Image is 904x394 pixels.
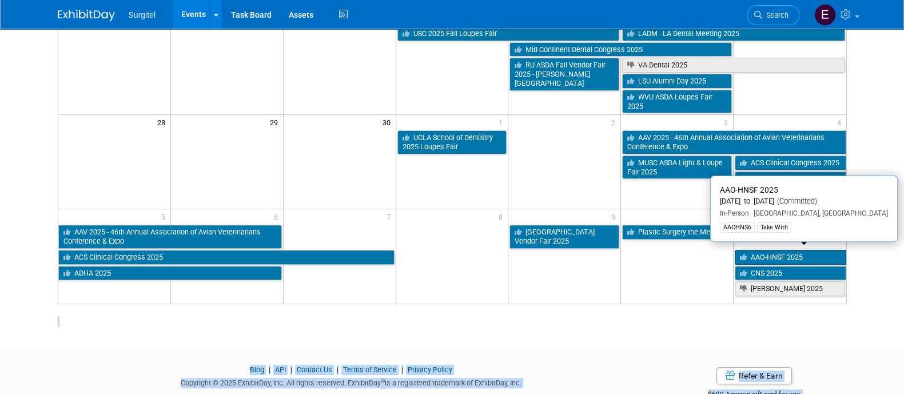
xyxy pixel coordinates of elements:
a: AAO-HNSF 2025 [735,250,846,265]
a: CNS 2025 [735,266,846,281]
span: 29 [269,115,283,129]
a: ACS Clinical Congress 2025 [58,250,395,265]
a: Mid-Continent Dental Congress 2025 [509,42,732,57]
a: Refer & Earn [716,367,792,384]
span: 4 [836,115,846,129]
a: Plastic Surgery the Meeting 2025 [622,225,846,240]
span: 6 [273,209,283,224]
a: RU ASDA Fall Vendor Fair 2025 - [PERSON_NAME][GEOGRAPHIC_DATA] [509,58,619,90]
div: [DATE] to [DATE] [720,197,888,206]
span: | [288,365,295,374]
span: 30 [381,115,396,129]
span: | [334,365,341,374]
span: [GEOGRAPHIC_DATA], [GEOGRAPHIC_DATA] [749,209,888,217]
span: | [399,365,406,374]
a: LSU Alumni Day 2025 [622,74,732,89]
img: Event Coordinator [814,4,836,26]
span: 9 [610,209,620,224]
a: LADM - LA Dental Meeting 2025 [622,26,845,41]
a: VA Dental 2025 [622,58,845,73]
a: MUSC ASDA Light & Loupe Fair 2025 [622,156,732,179]
a: [PERSON_NAME] 2025 [735,281,845,296]
a: [GEOGRAPHIC_DATA] Vendor Fair 2025 [509,225,619,248]
span: 7 [385,209,396,224]
div: AAOHNS6 [720,222,755,233]
a: USC 2025 Fall Loupes Fair [397,26,620,41]
span: 3 [723,115,733,129]
a: ADHA 2025 [735,172,846,186]
a: Terms of Service [343,365,397,374]
span: 28 [156,115,170,129]
span: AAO-HNSF 2025 [720,185,778,194]
span: Search [762,11,788,19]
a: UCLA School of Dentistry 2025 Loupes Fair [397,130,507,154]
a: ACS Clinical Congress 2025 [735,156,846,170]
span: 2 [610,115,620,129]
span: In-Person [720,209,749,217]
a: AAV 2025 - 46th Annual Association of Avian Veterinarians Conference & Expo [622,130,846,154]
a: Privacy Policy [408,365,452,374]
span: 5 [160,209,170,224]
span: 8 [497,209,508,224]
a: ADHA 2025 [58,266,282,281]
a: AAV 2025 - 46th Annual Association of Avian Veterinarians Conference & Expo [58,225,282,248]
span: (Committed) [774,197,817,205]
img: ExhibitDay [58,10,115,21]
div: Copyright © 2025 ExhibitDay, Inc. All rights reserved. ExhibitDay is a registered trademark of Ex... [58,375,646,388]
div: Take With [757,222,791,233]
a: WVU ASDA Loupes Fair 2025 [622,90,732,113]
a: Blog [250,365,264,374]
a: Contact Us [297,365,332,374]
a: Search [747,5,799,25]
sup: ® [381,378,385,384]
span: Surgitel [129,10,156,19]
a: API [275,365,286,374]
span: 1 [497,115,508,129]
span: | [266,365,273,374]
